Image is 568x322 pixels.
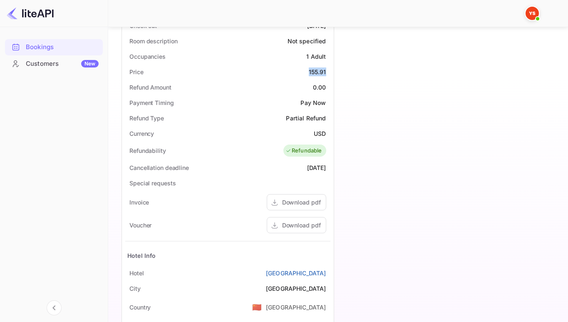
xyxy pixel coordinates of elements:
span: United States [252,300,262,315]
div: Pay Now [300,98,326,107]
div: Price [129,67,144,76]
div: Refundability [129,146,166,155]
div: Currency [129,129,154,138]
div: Hotel Info [127,251,156,260]
div: Download pdf [282,221,321,230]
div: Voucher [129,221,151,230]
div: Country [129,303,151,312]
div: Invoice [129,198,149,207]
div: [GEOGRAPHIC_DATA] [266,303,326,312]
div: [DATE] [307,163,326,172]
img: LiteAPI logo [7,7,54,20]
div: New [81,60,99,67]
div: Partial Refund [286,114,326,122]
div: Refundable [285,147,322,155]
div: Payment Timing [129,98,174,107]
div: Bookings [26,42,99,52]
div: USD [314,129,326,138]
div: 1 Adult [306,52,326,61]
div: [GEOGRAPHIC_DATA] [266,284,326,293]
div: 0.00 [313,83,326,92]
a: [GEOGRAPHIC_DATA] [266,269,326,277]
div: Hotel [129,269,144,277]
div: Room description [129,37,177,45]
div: Download pdf [282,198,321,207]
button: Collapse navigation [47,300,62,315]
a: CustomersNew [5,56,103,71]
div: City [129,284,141,293]
img: Yandex Support [526,7,539,20]
div: CustomersNew [5,56,103,72]
a: Bookings [5,39,103,55]
div: Occupancies [129,52,166,61]
div: Customers [26,59,99,69]
div: Special requests [129,179,176,187]
div: Cancellation deadline [129,163,189,172]
div: Not specified [288,37,326,45]
div: Refund Amount [129,83,171,92]
div: 155.91 [309,67,326,76]
div: Refund Type [129,114,164,122]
